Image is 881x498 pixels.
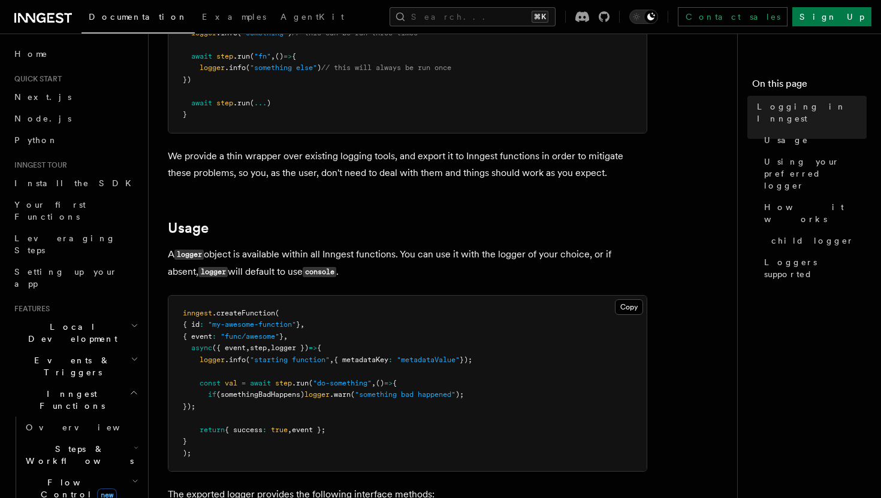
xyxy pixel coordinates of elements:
[183,437,187,445] span: }
[250,63,317,72] span: "something else"
[10,388,129,412] span: Inngest Functions
[183,309,212,317] span: inngest
[195,4,273,32] a: Examples
[330,390,351,399] span: .warn
[233,99,250,107] span: .run
[250,99,254,107] span: (
[267,99,271,107] span: )
[21,417,141,438] a: Overview
[200,426,225,434] span: return
[764,156,867,192] span: Using your preferred logger
[275,379,292,387] span: step
[263,426,267,434] span: :
[334,356,388,364] span: { metadataKey
[792,7,871,26] a: Sign Up
[254,52,271,60] span: "fn"
[183,332,212,341] span: { event
[764,201,867,225] span: How it works
[233,52,250,60] span: .run
[10,354,131,378] span: Events & Triggers
[372,379,376,387] span: ,
[14,200,86,221] span: Your first Functions
[183,75,191,84] span: })
[237,29,242,37] span: (
[283,52,292,60] span: =>
[309,344,317,352] span: =>
[355,390,455,399] span: "something bad happened"
[200,356,225,364] span: logger
[629,10,658,24] button: Toggle dark mode
[14,233,116,255] span: Leveraging Steps
[292,426,325,434] span: event };
[246,344,250,352] span: ,
[288,426,292,434] span: ,
[250,344,267,352] span: step
[10,43,141,65] a: Home
[283,332,288,341] span: ,
[191,29,216,37] span: logger
[10,86,141,108] a: Next.js
[89,12,188,22] span: Documentation
[208,320,296,329] span: "my-awesome-function"
[10,321,131,345] span: Local Development
[752,77,867,96] h4: On this page
[292,379,309,387] span: .run
[296,320,300,329] span: }
[191,99,212,107] span: await
[174,250,204,260] code: logger
[10,227,141,261] a: Leveraging Steps
[759,196,867,230] a: How it works
[279,332,283,341] span: }
[275,309,279,317] span: (
[221,332,279,341] span: "func/awesome"
[191,52,212,60] span: await
[254,99,267,107] span: ...
[280,12,344,22] span: AgentKit
[183,449,191,457] span: );
[208,390,216,399] span: if
[759,251,867,285] a: Loggers supported
[14,92,71,102] span: Next.js
[225,63,246,72] span: .info
[21,438,141,472] button: Steps & Workflows
[275,52,283,60] span: ()
[393,379,397,387] span: {
[317,344,321,352] span: {
[271,344,309,352] span: logger })
[317,63,321,72] span: )
[216,29,237,37] span: .info
[757,101,867,124] span: Logging in Inngest
[200,379,221,387] span: const
[202,12,266,22] span: Examples
[288,29,292,37] span: )
[250,52,254,60] span: (
[303,267,336,277] code: console
[10,108,141,129] a: Node.js
[767,230,867,251] a: child logger
[10,194,141,227] a: Your first Functions
[271,426,288,434] span: true
[390,7,556,26] button: Search...⌘K
[82,4,195,34] a: Documentation
[14,48,48,60] span: Home
[242,29,288,37] span: "something"
[14,178,138,188] span: Install the SDK
[216,390,304,399] span: (somethingBadHappens)
[10,383,141,417] button: Inngest Functions
[273,4,351,32] a: AgentKit
[384,379,393,387] span: =>
[250,379,271,387] span: await
[183,110,187,119] span: }
[10,350,141,383] button: Events & Triggers
[764,256,867,280] span: Loggers supported
[10,316,141,350] button: Local Development
[615,299,643,315] button: Copy
[242,379,246,387] span: =
[200,63,225,72] span: logger
[304,390,330,399] span: logger
[14,135,58,145] span: Python
[198,267,228,277] code: logger
[10,172,141,194] a: Install the SDK
[330,356,334,364] span: ,
[200,320,204,329] span: :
